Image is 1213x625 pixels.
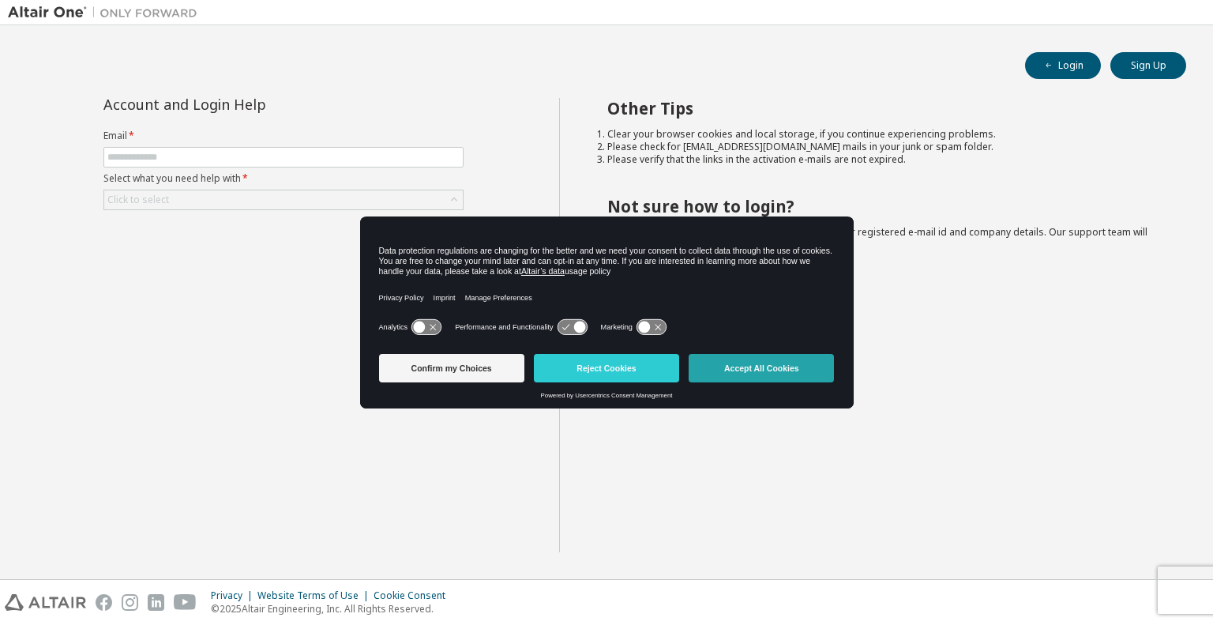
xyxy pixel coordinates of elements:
[211,602,455,616] p: © 2025 Altair Engineering, Inc. All Rights Reserved.
[96,594,112,611] img: facebook.svg
[5,594,86,611] img: altair_logo.svg
[104,190,463,209] div: Click to select
[1025,52,1101,79] button: Login
[607,225,1147,251] span: with a brief description of the problem, your registered e-mail id and company details. Our suppo...
[174,594,197,611] img: youtube.svg
[607,141,1159,153] li: Please check for [EMAIL_ADDRESS][DOMAIN_NAME] mails in your junk or spam folder.
[103,98,392,111] div: Account and Login Help
[1110,52,1186,79] button: Sign Up
[607,153,1159,166] li: Please verify that the links in the activation e-mails are not expired.
[211,589,257,602] div: Privacy
[257,589,374,602] div: Website Terms of Use
[607,128,1159,141] li: Clear your browser cookies and local storage, if you continue experiencing problems.
[122,594,138,611] img: instagram.svg
[607,196,1159,216] h2: Not sure how to login?
[374,589,455,602] div: Cookie Consent
[103,130,464,142] label: Email
[607,98,1159,119] h2: Other Tips
[107,194,169,206] div: Click to select
[148,594,164,611] img: linkedin.svg
[103,172,464,185] label: Select what you need help with
[8,5,205,21] img: Altair One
